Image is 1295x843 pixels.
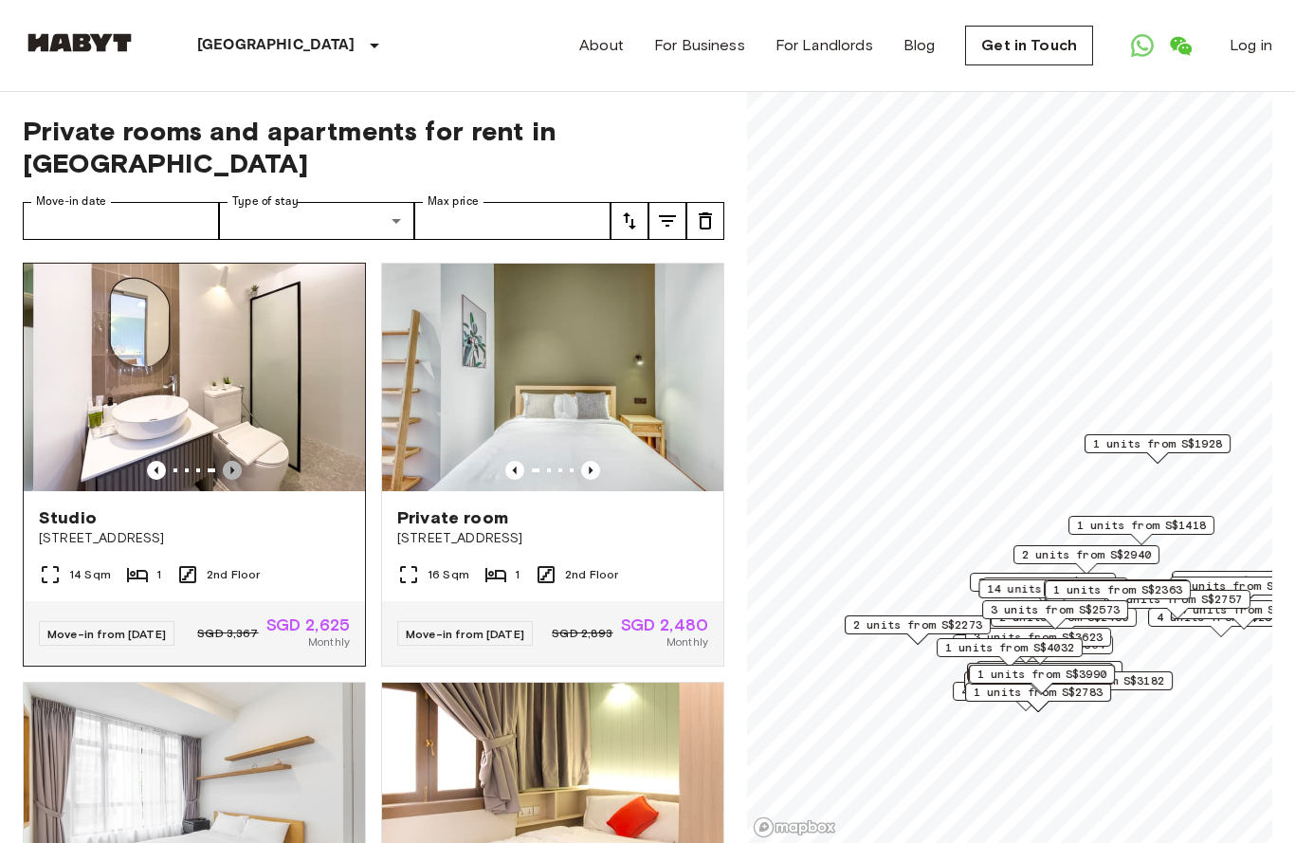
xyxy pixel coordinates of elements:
[1085,434,1231,464] div: Map marker
[69,566,111,583] span: 14 Sqm
[1044,579,1190,609] div: Map marker
[965,683,1111,712] div: Map marker
[978,579,1131,609] div: Map marker
[1053,581,1182,598] span: 1 units from S$2363
[970,573,1116,602] div: Map marker
[428,193,479,210] label: Max price
[1045,580,1191,610] div: Map marker
[1035,672,1164,689] span: 1 units from S$3182
[982,600,1128,630] div: Map marker
[965,628,1111,657] div: Map marker
[611,202,648,240] button: tune
[428,566,469,583] span: 16 Sqm
[197,625,258,642] span: SGD 3,367
[775,34,873,57] a: For Landlords
[397,529,708,548] span: [STREET_ADDRESS]
[1013,545,1159,575] div: Map marker
[23,202,219,240] input: Choose date
[853,616,982,633] span: 2 units from S$2273
[969,665,1115,694] div: Map marker
[982,577,1128,607] div: Map marker
[967,663,1113,692] div: Map marker
[1027,671,1173,701] div: Map marker
[147,461,166,480] button: Previous image
[382,264,723,491] img: Marketing picture of unit SG-01-021-008-01
[308,633,350,651] span: Monthly
[23,33,137,52] img: Habyt
[23,263,366,667] a: Previous imagePrevious imageStudio[STREET_ADDRESS]14 Sqm12nd FloorMove-in from [DATE]SGD 3,367SGD...
[207,566,260,583] span: 2nd Floor
[964,671,1110,701] div: Map marker
[976,661,1122,690] div: Map marker
[381,263,724,667] a: Marketing picture of unit SG-01-021-008-01Previous imagePrevious imagePrivate room[STREET_ADDRESS...
[34,264,375,491] img: Marketing picture of unit SG-01-111-002-001
[197,34,356,57] p: [GEOGRAPHIC_DATA]
[666,633,708,651] span: Monthly
[1022,546,1151,563] span: 2 units from S$2940
[937,638,1083,668] div: Map marker
[1077,517,1206,534] span: 1 units from S$1418
[266,616,350,633] span: SGD 2,625
[39,529,350,548] span: [STREET_ADDRESS]
[156,566,161,583] span: 1
[961,683,1090,700] span: 4 units from S$1680
[36,193,106,210] label: Move-in date
[845,615,991,645] div: Map marker
[39,506,97,529] span: Studio
[753,816,836,838] a: Mapbox logo
[953,682,1099,711] div: Map marker
[1093,435,1222,452] span: 1 units from S$1928
[1230,34,1272,57] a: Log in
[1123,27,1161,64] a: Open WhatsApp
[1113,591,1242,608] span: 2 units from S$2757
[23,115,724,179] span: Private rooms and apartments for rent in [GEOGRAPHIC_DATA]
[581,461,600,480] button: Previous image
[406,627,524,641] span: Move-in from [DATE]
[232,193,299,210] label: Type of stay
[1148,608,1294,637] div: Map marker
[974,629,1103,646] span: 3 units from S$3623
[654,34,745,57] a: For Business
[965,26,1093,65] a: Get in Touch
[505,461,524,480] button: Previous image
[967,635,1113,665] div: Map marker
[686,202,724,240] button: tune
[1104,590,1250,619] div: Map marker
[621,616,708,633] span: SGD 2,480
[991,578,1120,596] span: 3 units from S$3024
[223,461,242,480] button: Previous image
[991,601,1120,618] span: 3 units from S$2573
[985,662,1114,679] span: 1 units from S$3600
[977,666,1106,683] span: 1 units from S$3990
[47,627,166,641] span: Move-in from [DATE]
[397,506,508,529] span: Private room
[978,574,1107,591] span: 3 units from S$1764
[945,639,1074,656] span: 1 units from S$4032
[903,34,936,57] a: Blog
[987,580,1122,597] span: 14 units from S$2348
[515,566,520,583] span: 1
[968,666,1114,695] div: Map marker
[648,202,686,240] button: tune
[1068,516,1214,545] div: Map marker
[991,608,1137,637] div: Map marker
[1161,27,1199,64] a: Open WeChat
[565,566,618,583] span: 2nd Floor
[552,625,612,642] span: SGD 2,893
[579,34,624,57] a: About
